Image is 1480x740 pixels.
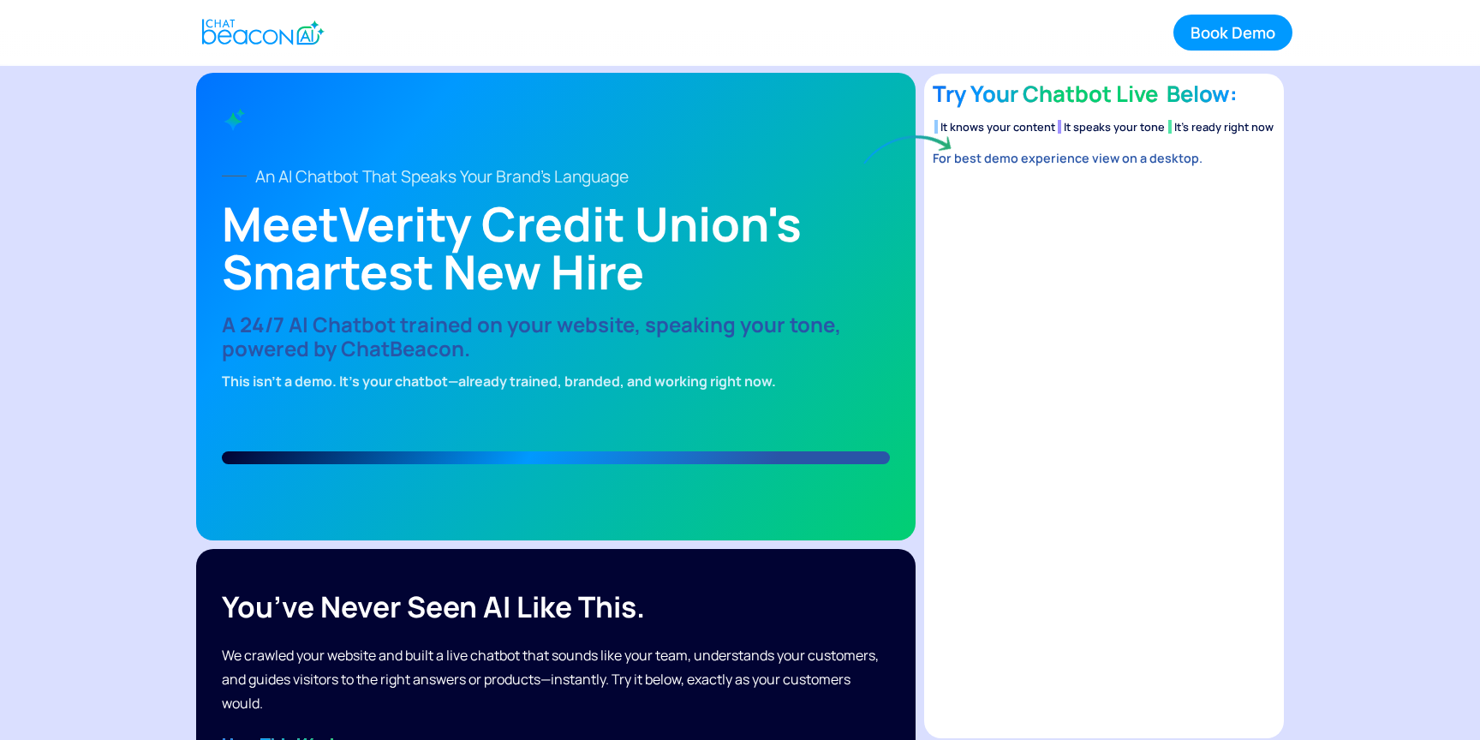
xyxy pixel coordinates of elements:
[222,587,645,626] strong: You’ve never seen AI like this.
[933,142,1275,170] div: For best demo experience view on a desktop.
[1168,120,1274,134] li: It’s ready right now
[255,165,629,188] strong: An AI Chatbot That Speaks Your Brand's Language
[222,310,841,362] strong: A 24/7 AI Chatbot trained on your website, speaking your tone, powered by ChatBeacon.
[934,120,1055,134] li: It knows your content
[222,372,776,391] strong: This isn’t a demo. It’s your chatbot—already trained, branded, and working right now.
[222,643,890,715] div: We crawled your website and built a live chatbot that sounds like your team, understands your cus...
[1058,120,1165,134] li: It speaks your tone
[188,11,334,53] a: home
[339,191,767,256] strong: Verity Credit Union
[1191,21,1275,44] div: Book Demo
[222,200,890,295] h1: Meet 's Smartest New Hire
[933,77,1275,111] h4: Try Your Chatbot Live Below:
[1173,15,1292,51] a: Book Demo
